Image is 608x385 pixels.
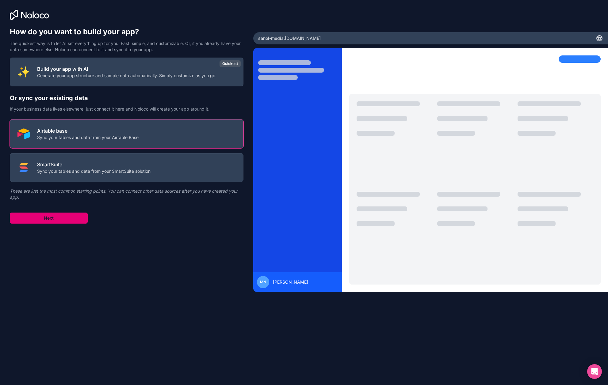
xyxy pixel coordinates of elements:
[273,279,308,285] span: [PERSON_NAME]
[220,60,241,67] div: Quickest
[260,280,266,285] span: MN
[37,127,139,134] p: Airtable base
[37,134,139,141] p: Sync your tables and data from your Airtable Base
[17,161,30,174] img: SMART_SUITE
[10,58,243,86] button: INTERNAL_WITH_AIBuild your app with AIGenerate your app structure and sample data automatically. ...
[17,66,30,78] img: INTERNAL_WITH_AI
[17,128,30,140] img: AIRTABLE
[10,94,243,102] h2: Or sync your existing data
[10,27,243,37] h1: How do you want to build your app?
[37,168,151,174] p: Sync your tables and data from your SmartSuite solution
[37,73,216,79] p: Generate your app structure and sample data automatically. Simply customize as you go.
[10,40,243,53] p: The quickest way is to let AI set everything up for you. Fast, simple, and customizable. Or, if y...
[258,35,321,41] span: sanol-media .[DOMAIN_NAME]
[10,188,243,200] p: These are just the most common starting points. You can connect other data sources after you have...
[10,119,243,148] button: AIRTABLEAirtable baseSync your tables and data from your Airtable Base
[10,213,88,224] button: Next
[37,65,216,73] p: Build your app with AI
[10,106,243,112] p: If your business data lives elsewhere, just connect it here and Noloco will create your app aroun...
[37,161,151,168] p: SmartSuite
[10,153,243,182] button: SMART_SUITESmartSuiteSync your tables and data from your SmartSuite solution
[587,364,602,379] div: Open Intercom Messenger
